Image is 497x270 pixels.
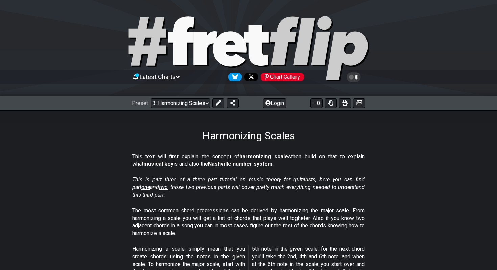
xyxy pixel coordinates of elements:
[261,73,304,81] div: Chart Gallery
[159,184,168,190] span: two
[353,98,365,108] button: Create image
[226,73,242,81] a: Follow #fretflip at Bluesky
[339,98,351,108] button: Print
[239,153,291,160] strong: harmonizing scales
[263,98,286,108] button: Login
[208,161,273,167] strong: Nashville number system
[227,98,239,108] button: Share Preset
[242,73,258,81] a: Follow #fretflip at X
[258,73,304,81] a: #fretflip at Pinterest
[140,73,176,81] span: Latest Charts
[132,207,365,238] p: The most common chord progressions can be derived by harmonizing the major scale. From harmonizin...
[151,98,210,108] select: Preset
[143,161,173,167] strong: musical key
[325,98,337,108] button: Toggle Dexterity for all fretkits
[132,176,365,198] em: This is part three of a three part tutorial on music theory for guitarists, here you can find par...
[212,98,224,108] button: Edit Preset
[141,184,150,190] span: one
[202,129,295,142] h1: Harmonizing Scales
[132,100,148,106] span: Preset
[310,98,323,108] button: 0
[350,74,358,80] span: Toggle light / dark theme
[132,153,365,168] p: This text will first explain the concept of then build on that to explain what is and also the .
